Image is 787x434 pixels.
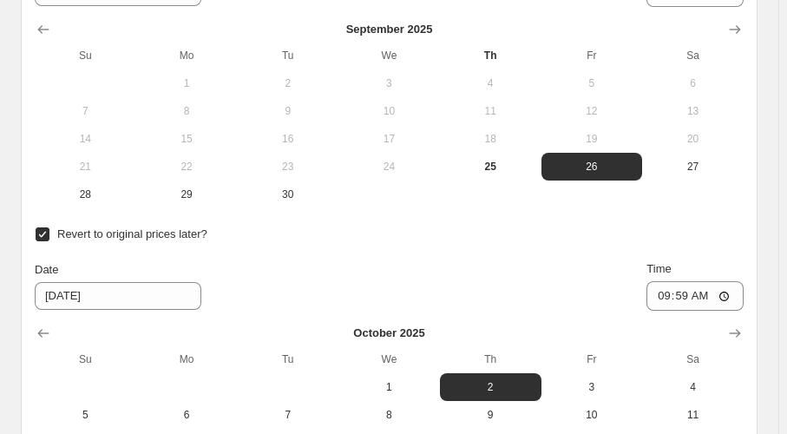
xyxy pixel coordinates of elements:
button: Today Thursday September 25 2025 [440,153,541,181]
span: 22 [143,160,231,174]
th: Thursday [440,345,541,373]
span: Mo [143,352,231,366]
span: Date [35,263,58,276]
span: 4 [447,76,535,90]
button: Tuesday September 9 2025 [237,97,338,125]
span: 26 [548,160,636,174]
span: Sa [649,49,737,62]
button: Saturday September 20 2025 [642,125,744,153]
button: Show previous month, September 2025 [31,321,56,345]
span: 21 [42,160,129,174]
span: 20 [649,132,737,146]
span: 5 [548,76,636,90]
span: 15 [143,132,231,146]
span: 18 [447,132,535,146]
button: Thursday September 18 2025 [440,125,541,153]
span: 3 [548,380,636,394]
button: Monday September 15 2025 [136,125,238,153]
span: 17 [345,132,433,146]
button: Show next month, October 2025 [723,17,747,42]
span: Fr [548,49,636,62]
button: Thursday September 4 2025 [440,69,541,97]
button: Monday September 29 2025 [136,181,238,208]
button: Tuesday September 30 2025 [237,181,338,208]
span: Th [447,352,535,366]
span: Fr [548,352,636,366]
button: Friday September 26 2025 [541,153,643,181]
span: 1 [143,76,231,90]
span: 4 [649,380,737,394]
button: Sunday September 7 2025 [35,97,136,125]
span: 13 [649,104,737,118]
th: Saturday [642,42,744,69]
button: Monday September 1 2025 [136,69,238,97]
button: Monday September 8 2025 [136,97,238,125]
span: 12 [548,104,636,118]
button: Wednesday October 8 2025 [338,401,440,429]
button: Friday September 12 2025 [541,97,643,125]
span: 11 [447,104,535,118]
button: Tuesday October 7 2025 [237,401,338,429]
input: 12:00 [646,281,744,311]
span: 2 [447,380,535,394]
span: We [345,352,433,366]
th: Wednesday [338,345,440,373]
span: Su [42,49,129,62]
button: Wednesday October 1 2025 [338,373,440,401]
button: Sunday September 14 2025 [35,125,136,153]
span: Th [447,49,535,62]
span: 24 [345,160,433,174]
button: Friday September 5 2025 [541,69,643,97]
th: Monday [136,42,238,69]
span: 9 [447,408,535,422]
span: 6 [143,408,231,422]
span: Revert to original prices later? [57,227,207,240]
button: Sunday September 21 2025 [35,153,136,181]
th: Friday [541,345,643,373]
span: 7 [244,408,331,422]
th: Wednesday [338,42,440,69]
span: 10 [548,408,636,422]
th: Sunday [35,345,136,373]
button: Sunday September 28 2025 [35,181,136,208]
button: Show previous month, August 2025 [31,17,56,42]
input: 9/25/2025 [35,282,201,310]
span: Su [42,352,129,366]
span: Sa [649,352,737,366]
span: 11 [649,408,737,422]
button: Saturday September 6 2025 [642,69,744,97]
span: 30 [244,187,331,201]
span: Mo [143,49,231,62]
button: Monday September 22 2025 [136,153,238,181]
th: Monday [136,345,238,373]
span: 14 [42,132,129,146]
button: Sunday October 5 2025 [35,401,136,429]
span: Tu [244,49,331,62]
span: Time [646,262,671,275]
th: Saturday [642,345,744,373]
button: Saturday September 27 2025 [642,153,744,181]
span: 5 [42,408,129,422]
span: 19 [548,132,636,146]
th: Sunday [35,42,136,69]
span: 10 [345,104,433,118]
button: Wednesday September 3 2025 [338,69,440,97]
th: Tuesday [237,42,338,69]
span: 8 [143,104,231,118]
span: 1 [345,380,433,394]
span: 3 [345,76,433,90]
button: Friday September 19 2025 [541,125,643,153]
span: 2 [244,76,331,90]
span: 16 [244,132,331,146]
span: 7 [42,104,129,118]
button: Tuesday September 23 2025 [237,153,338,181]
button: Saturday October 4 2025 [642,373,744,401]
button: Thursday October 2 2025 [440,373,541,401]
button: Tuesday September 2 2025 [237,69,338,97]
button: Wednesday September 10 2025 [338,97,440,125]
button: Saturday September 13 2025 [642,97,744,125]
button: Tuesday September 16 2025 [237,125,338,153]
button: Show next month, November 2025 [723,321,747,345]
button: Saturday October 11 2025 [642,401,744,429]
th: Thursday [440,42,541,69]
